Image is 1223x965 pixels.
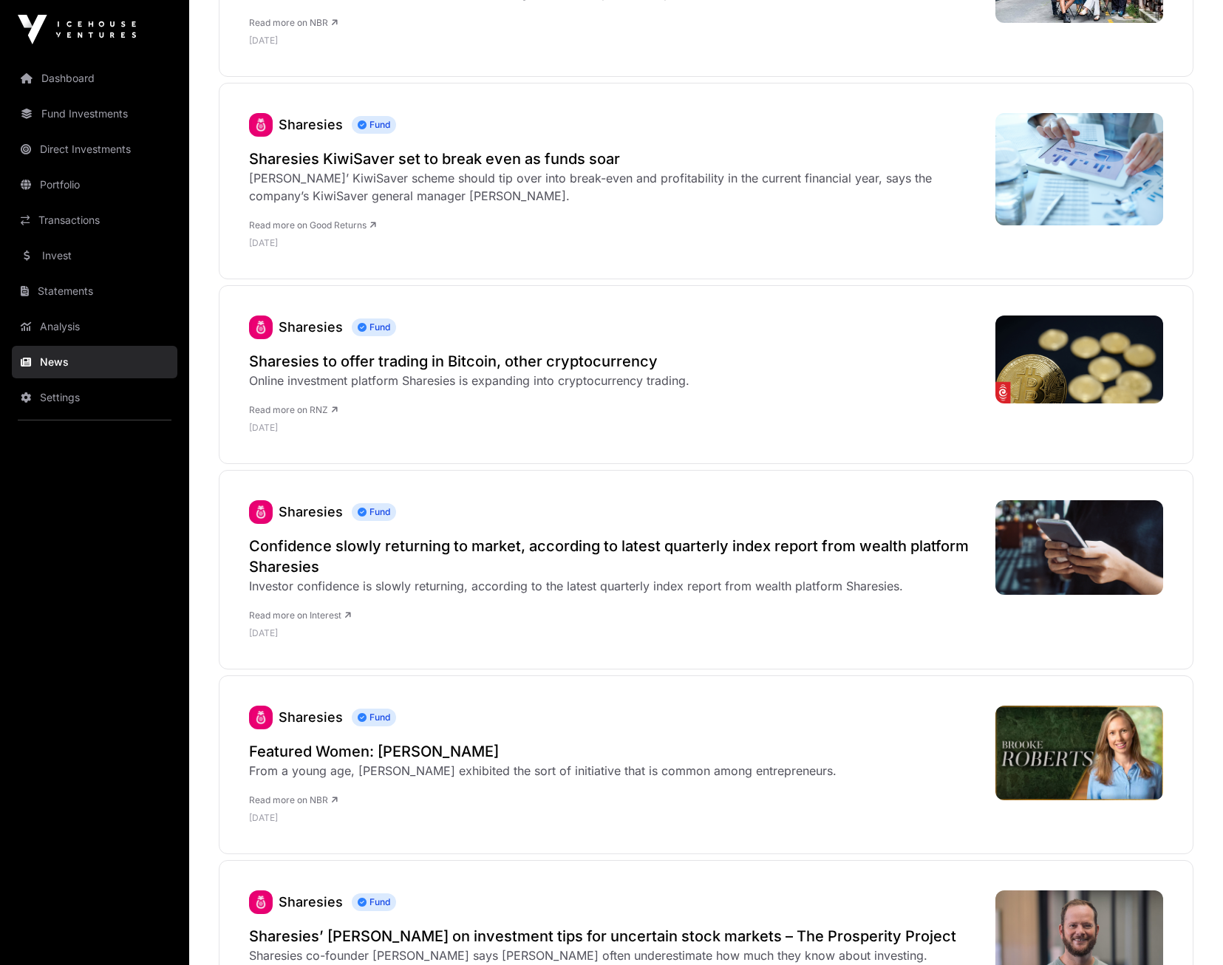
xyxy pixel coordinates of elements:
a: Sharesies [279,709,343,725]
a: Featured Women: [PERSON_NAME] [249,741,837,762]
p: [DATE] [249,812,837,824]
img: sharesies_logo.jpeg [249,890,273,914]
iframe: Chat Widget [1149,894,1223,965]
a: Sharesies [249,500,273,524]
a: Sharesies [279,319,343,335]
img: sharesies_logo.jpeg [249,113,273,137]
p: [DATE] [249,422,689,434]
span: Fund [352,503,396,521]
a: Portfolio [12,168,177,201]
a: Sharesies [249,316,273,339]
a: Sharesies [279,117,343,132]
img: sharesies_logo.jpeg [249,316,273,339]
img: 4KFLKZ0_AFP__20241205__cfoto_bitcoint241205_np9wJ__v1__HighRes__BitcoinTops100000_jpg.png [995,316,1163,403]
img: sharesies_logo.jpeg [249,706,273,729]
a: Sharesies to offer trading in Bitcoin, other cryptocurrency [249,351,689,372]
a: Analysis [12,310,177,343]
a: Direct Investments [12,133,177,166]
a: Settings [12,381,177,414]
a: Read more on RNZ [249,404,338,415]
div: Sharesies co-founder [PERSON_NAME] says [PERSON_NAME] often underestimate how much they know abou... [249,947,956,964]
span: Fund [352,709,396,726]
a: Sharesies [249,113,273,137]
p: [DATE] [249,35,751,47]
a: Read more on Good Returns [249,219,376,231]
a: Confidence slowly returning to market, according to latest quarterly index report from wealth pla... [249,536,981,577]
a: Fund Investments [12,98,177,130]
img: Graph_Tablet.jpg [995,113,1163,225]
a: Sharesies [279,504,343,519]
a: Invest [12,239,177,272]
a: Sharesies’ [PERSON_NAME] on investment tips for uncertain stock markets – The Prosperity Project [249,926,956,947]
a: Read more on NBR [249,17,338,28]
img: RL25-Brooke-Roberts_6019.jpeg [995,706,1163,800]
a: Sharesies [249,890,273,914]
a: Sharesies [279,894,343,910]
p: [DATE] [249,627,981,639]
span: Fund [352,893,396,911]
div: Online investment platform Sharesies is expanding into cryptocurrency trading. [249,372,689,389]
img: sharesies_logo.jpeg [249,500,273,524]
a: Statements [12,275,177,307]
a: Sharesies KiwiSaver set to break even as funds soar [249,149,981,169]
img: Sharesies_0.jpg [995,500,1163,595]
div: From a young age, [PERSON_NAME] exhibited the sort of initiative that is common among entrepreneurs. [249,762,837,780]
div: Investor confidence is slowly returning, according to the latest quarterly index report from weal... [249,577,981,595]
a: Read more on NBR [249,794,338,805]
a: Dashboard [12,62,177,95]
a: Transactions [12,204,177,236]
div: [PERSON_NAME]’ KiwiSaver scheme should tip over into break-even and profitability in the current ... [249,169,981,205]
img: Icehouse Ventures Logo [18,15,136,44]
a: Read more on Interest [249,610,351,621]
span: Fund [352,116,396,134]
p: [DATE] [249,237,981,249]
a: Sharesies [249,706,273,729]
a: News [12,346,177,378]
span: Fund [352,318,396,336]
